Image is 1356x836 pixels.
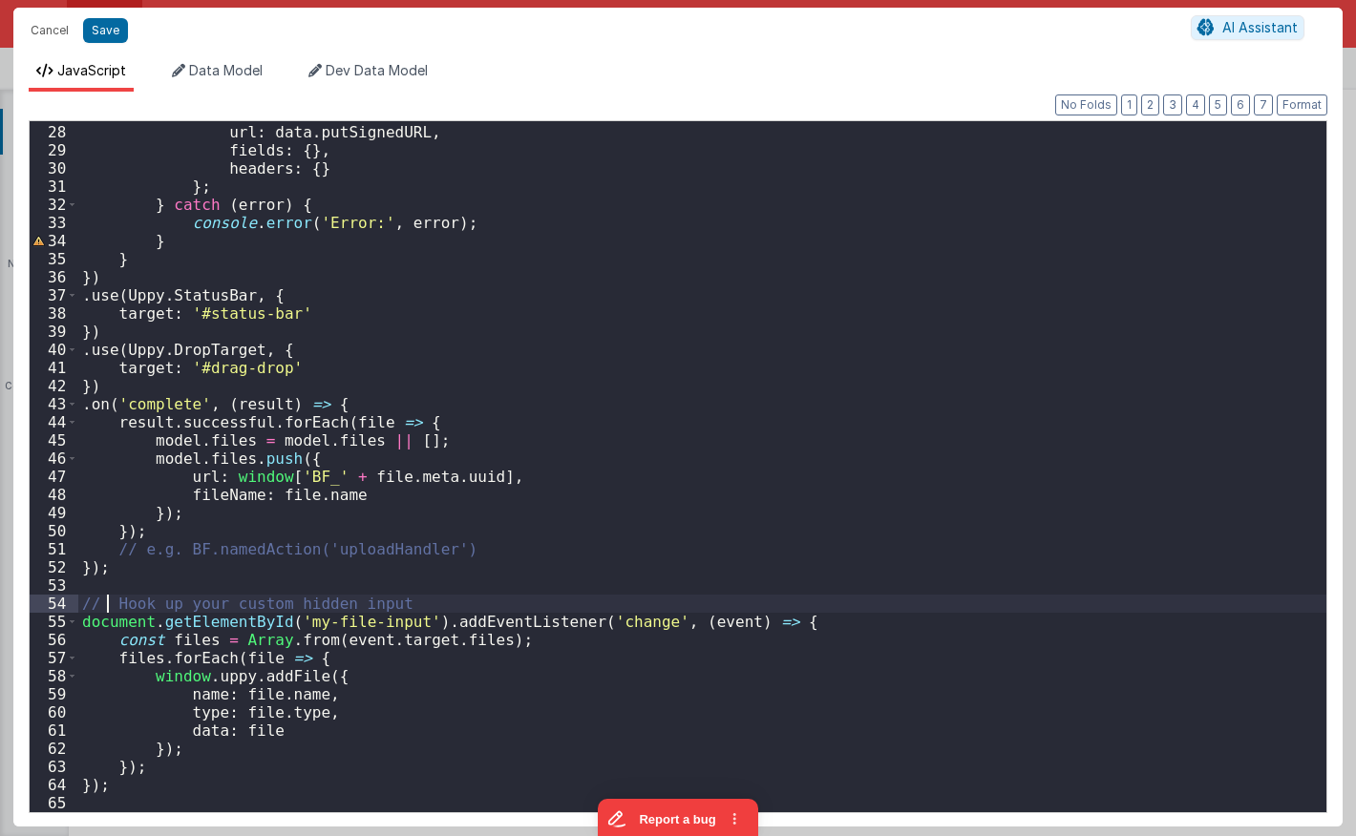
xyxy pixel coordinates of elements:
div: 63 [30,758,78,776]
div: 59 [30,685,78,703]
div: 44 [30,413,78,431]
div: 32 [30,196,78,214]
div: 42 [30,377,78,395]
button: Cancel [21,17,78,44]
span: AI Assistant [1222,19,1298,35]
button: Save [83,18,128,43]
div: 62 [30,740,78,758]
div: 52 [30,558,78,576]
div: 38 [30,304,78,323]
div: 31 [30,178,78,196]
button: 7 [1254,94,1273,115]
div: 30 [30,159,78,178]
div: 54 [30,595,78,613]
div: 60 [30,703,78,721]
div: 51 [30,540,78,558]
div: 61 [30,721,78,740]
div: 57 [30,649,78,667]
div: 41 [30,359,78,377]
button: Format [1277,94,1327,115]
div: 65 [30,794,78,812]
button: 6 [1231,94,1250,115]
button: No Folds [1055,94,1117,115]
div: 43 [30,395,78,413]
span: Dev Data Model [326,62,428,78]
div: 46 [30,449,78,468]
button: 5 [1209,94,1227,115]
div: 34 [30,232,78,250]
button: 2 [1141,94,1159,115]
div: 40 [30,341,78,359]
div: 55 [30,613,78,631]
div: 50 [30,522,78,540]
div: 35 [30,250,78,268]
button: 4 [1186,94,1205,115]
div: 56 [30,631,78,649]
div: 33 [30,214,78,232]
div: 29 [30,141,78,159]
div: 47 [30,468,78,486]
div: 45 [30,431,78,449]
div: 64 [30,776,78,794]
div: 37 [30,286,78,304]
span: Data Model [189,62,263,78]
div: 39 [30,323,78,341]
div: 48 [30,486,78,504]
div: 36 [30,268,78,286]
span: JavaScript [57,62,126,78]
div: 53 [30,576,78,595]
button: 3 [1163,94,1182,115]
div: 28 [30,123,78,141]
div: 49 [30,504,78,522]
button: AI Assistant [1191,15,1304,40]
button: 1 [1121,94,1137,115]
div: 58 [30,667,78,685]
